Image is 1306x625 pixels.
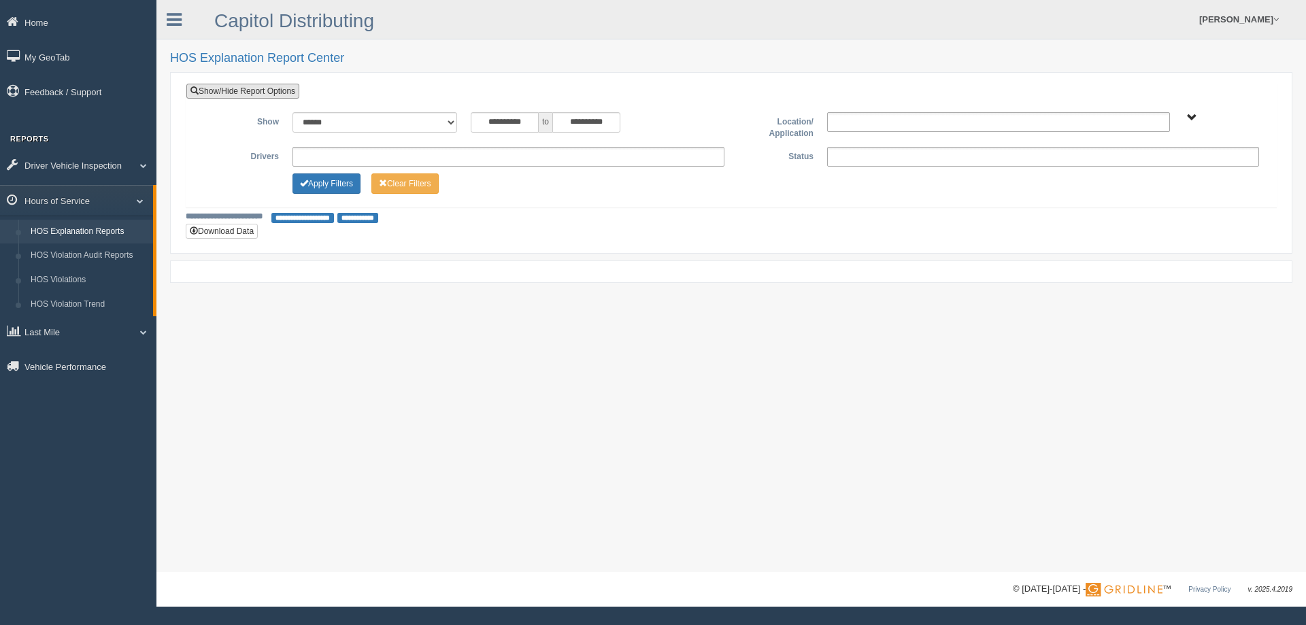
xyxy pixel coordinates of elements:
[1086,583,1162,596] img: Gridline
[24,243,153,268] a: HOS Violation Audit Reports
[1013,582,1292,596] div: © [DATE]-[DATE] - ™
[24,268,153,292] a: HOS Violations
[731,147,820,163] label: Status
[197,112,286,129] label: Show
[24,220,153,244] a: HOS Explanation Reports
[186,224,258,239] button: Download Data
[170,52,1292,65] h2: HOS Explanation Report Center
[371,173,439,194] button: Change Filter Options
[539,112,552,133] span: to
[1248,586,1292,593] span: v. 2025.4.2019
[292,173,361,194] button: Change Filter Options
[1188,586,1230,593] a: Privacy Policy
[186,84,299,99] a: Show/Hide Report Options
[197,147,286,163] label: Drivers
[731,112,820,140] label: Location/ Application
[24,292,153,317] a: HOS Violation Trend
[214,10,374,31] a: Capitol Distributing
